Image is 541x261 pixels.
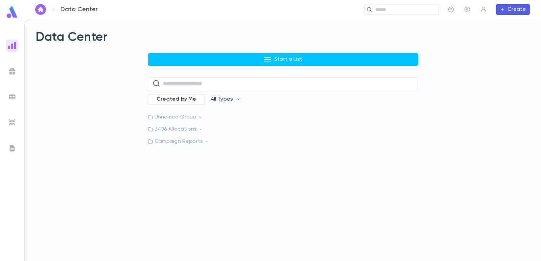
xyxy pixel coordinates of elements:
[5,5,19,19] img: logo
[274,56,302,63] p: Start a List
[61,6,98,13] p: Data Center
[205,93,246,106] button: All Types
[36,30,530,45] h2: Data Center
[8,42,16,50] img: reports_gradient.dbe2566a39951672bc459a78b45e2f92.svg
[148,53,418,66] button: Start a List
[148,138,418,145] p: Campaign Reports
[37,7,45,12] img: home_white.a664292cf8c1dea59945f0da9f25487c.svg
[8,144,16,152] img: letters_grey.7941b92b52307dd3b8a917253454ce1c.svg
[148,114,418,121] p: Unnamed Group
[8,67,16,75] img: campaigns_grey.99e729a5f7ee94e3726e6486bddda8f1.svg
[211,96,233,103] p: All Types
[496,4,530,15] button: Create
[8,119,16,127] img: imports_grey.530a8a0e642e233f2baf0ef88e8c9fcb.svg
[148,126,418,133] p: 3496 Allocations
[152,96,201,103] span: Created by Me
[148,94,205,105] div: Created by Me
[8,93,16,101] img: batches_grey.339ca447c9d9533ef1741baa751efc33.svg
